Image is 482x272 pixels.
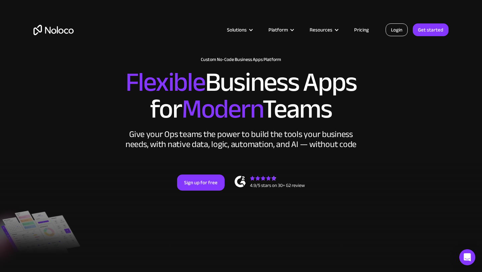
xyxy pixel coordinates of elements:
[126,57,205,107] span: Flexible
[459,249,475,265] div: Open Intercom Messenger
[227,25,247,34] div: Solutions
[260,25,301,34] div: Platform
[177,175,225,191] a: Sign up for free
[301,25,346,34] div: Resources
[33,69,449,123] h2: Business Apps for Teams
[413,23,449,36] a: Get started
[346,25,377,34] a: Pricing
[219,25,260,34] div: Solutions
[268,25,288,34] div: Platform
[386,23,408,36] a: Login
[310,25,332,34] div: Resources
[182,84,262,134] span: Modern
[33,25,74,35] a: home
[124,129,358,149] div: Give your Ops teams the power to build the tools your business needs, with native data, logic, au...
